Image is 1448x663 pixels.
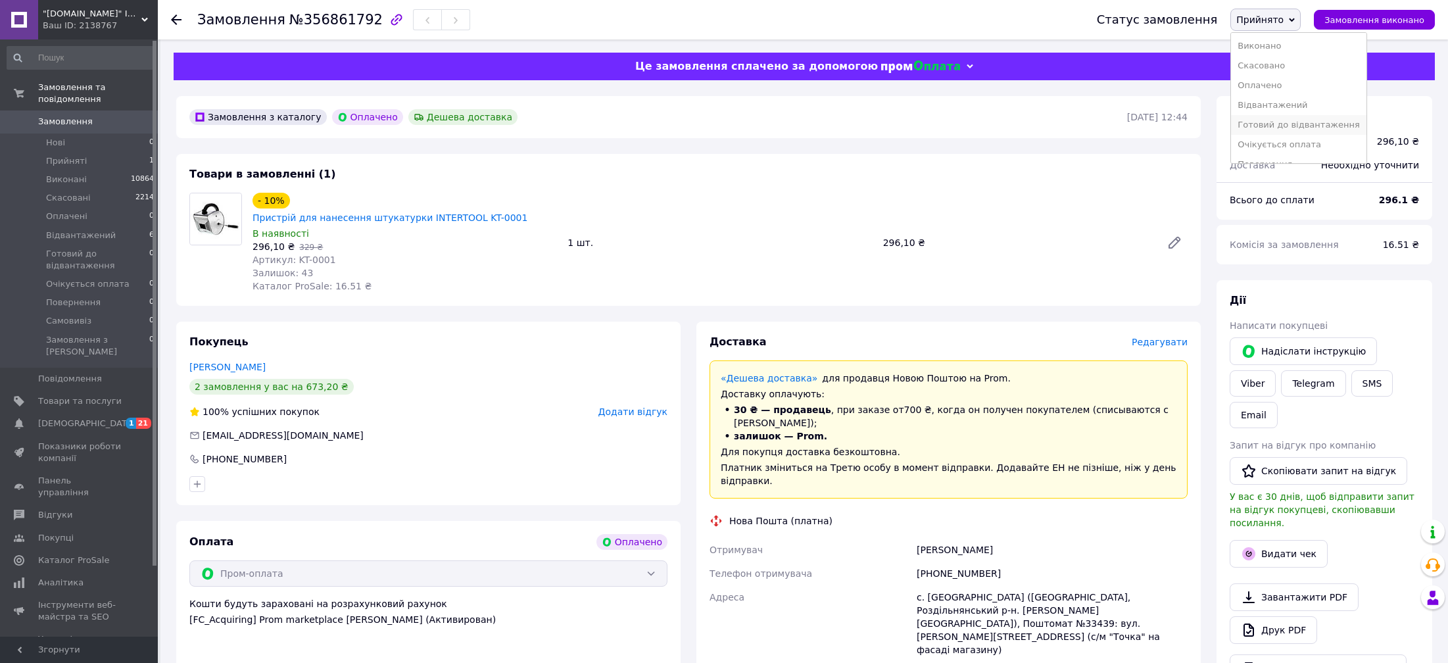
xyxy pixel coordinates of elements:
li: Скасовано [1231,56,1366,76]
span: Повернення [46,297,101,308]
div: - 10% [253,193,290,209]
span: Отримувач [710,545,763,555]
span: Очікується оплата [46,278,130,290]
span: 0 [149,297,154,308]
span: Комісія за замовлення [1230,239,1339,250]
span: Покупці [38,532,74,544]
div: для продавця Новою Поштою на Prom. [721,372,1176,385]
span: Замовлення виконано [1324,15,1424,25]
span: Нові [46,137,65,149]
span: 1 [149,155,154,167]
span: Повідомлення [38,373,102,385]
div: Повернутися назад [171,13,181,26]
span: Відвантажений [46,230,116,241]
a: Завантажити PDF [1230,583,1359,611]
span: Оплата [189,535,233,548]
div: Замовлення з каталогу [189,109,327,125]
li: Повернення [1231,155,1366,174]
span: Товари в замовленні (1) [189,168,336,180]
span: 16.51 ₴ [1383,239,1419,250]
div: Нова Пошта (платна) [726,514,836,528]
span: Замовлення та повідомлення [38,82,158,105]
div: Оплачено [596,534,667,550]
span: 6 [149,230,154,241]
div: 2 замовлення у вас на 673,20 ₴ [189,379,354,395]
li: Очікується оплата [1231,135,1366,155]
a: Telegram [1281,370,1345,397]
span: [DEMOGRAPHIC_DATA] [38,418,135,430]
span: Редагувати [1132,337,1188,347]
a: Друк PDF [1230,616,1317,644]
span: Дії [1230,294,1246,307]
span: "Рулетка.NET" Інтернет-магазин інструментів [43,8,141,20]
span: Додати відгук [598,406,667,417]
div: Кошти будуть зараховані на розрахунковий рахунок [189,597,667,626]
span: Запит на відгук про компанію [1230,440,1376,451]
span: Покупець [189,335,249,348]
span: Виконані [46,174,87,185]
img: evopay logo [881,61,960,73]
time: [DATE] 12:44 [1127,112,1188,122]
span: Самовивіз [46,315,91,327]
li: Відвантажений [1231,95,1366,115]
button: Email [1230,402,1278,428]
span: 1 [126,418,136,429]
span: Залишок: 43 [253,268,313,278]
span: Артикул: KT-0001 [253,255,336,265]
span: 0 [149,137,154,149]
div: Доставку оплачують: [721,387,1176,401]
div: Ваш ID: 2138767 [43,20,158,32]
span: 21 [136,418,151,429]
span: Всього до сплати [1230,195,1315,205]
div: с. [GEOGRAPHIC_DATA] ([GEOGRAPHIC_DATA], Роздільнянський р-н. [PERSON_NAME][GEOGRAPHIC_DATA]), По... [914,585,1190,662]
span: Всього [1230,110,1270,122]
div: [PERSON_NAME] [914,538,1190,562]
span: Товари та послуги [38,395,122,407]
span: [EMAIL_ADDRESS][DOMAIN_NAME] [203,430,364,441]
span: 329 ₴ [299,243,323,252]
span: Каталог ProSale: 16.51 ₴ [253,281,372,291]
span: Прийнято [1236,14,1284,25]
span: Управління сайтом [38,633,122,657]
span: 0 [149,248,154,272]
span: Скасовані [46,192,91,204]
span: Адреса [710,592,744,602]
button: SMS [1351,370,1393,397]
span: Відгуки [38,509,72,521]
span: Доставка [710,335,767,348]
span: Написати покупцеві [1230,320,1328,331]
button: Видати чек [1230,540,1328,568]
a: Редагувати [1161,230,1188,256]
button: Замовлення виконано [1314,10,1435,30]
span: 0 [149,210,154,222]
input: Пошук [7,46,155,70]
span: 296,10 ₴ [253,241,295,252]
li: Оплачено [1231,76,1366,95]
span: 10864 [131,174,154,185]
span: Замовлення [38,116,93,128]
div: Статус замовлення [1097,13,1218,26]
a: [PERSON_NAME] [189,362,266,372]
span: Інструменти веб-майстра та SEO [38,599,122,623]
span: Оплачені [46,210,87,222]
span: У вас є 30 днів, щоб відправити запит на відгук покупцеві, скопіювавши посилання. [1230,491,1414,528]
span: Показники роботи компанії [38,441,122,464]
span: №356861792 [289,12,383,28]
b: 296.1 ₴ [1379,195,1419,205]
span: 30 ₴ — продавець [734,405,831,415]
span: 100% [203,406,229,417]
div: 296,10 ₴ [878,233,1156,252]
span: Панель управління [38,475,122,499]
div: Оплачено [332,109,403,125]
li: Готовий до відвантаження [1231,115,1366,135]
span: 2214 [135,192,154,204]
div: Платник зміниться на Третю особу в момент відправки. Додавайте ЕН не пізніше, ніж у день відправки. [721,461,1176,487]
span: В наявності [253,228,309,239]
div: Для покупця доставка безкоштовна. [721,445,1176,458]
div: успішних покупок [189,405,320,418]
span: Це замовлення сплачено за допомогою [635,60,878,72]
div: [FC_Acquiring] Prom marketplace [PERSON_NAME] (Активирован) [189,613,667,626]
span: Замовлення з [PERSON_NAME] [46,334,149,358]
div: Необхідно уточнити [1313,151,1427,180]
li: , при заказе от 700 ₴ , когда он получен покупателем (списываются с [PERSON_NAME]); [721,403,1176,430]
